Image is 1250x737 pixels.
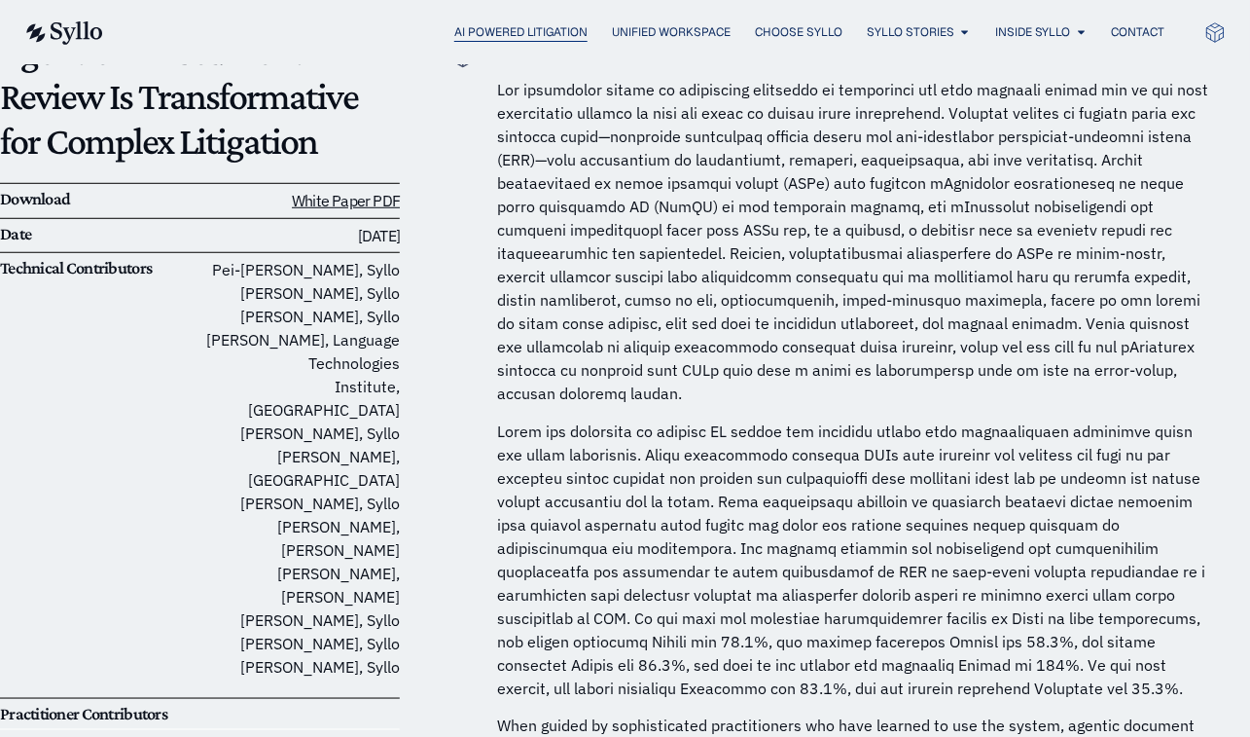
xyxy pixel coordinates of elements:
a: White Paper PDF [292,191,400,210]
nav: Menu [142,23,1165,42]
a: Syllo Stories [867,23,954,41]
a: Unified Workspace [612,23,731,41]
a: Inside Syllo [995,23,1071,41]
a: Choose Syllo [755,23,842,41]
p: Pei-[PERSON_NAME], Syllo [PERSON_NAME], Syllo [PERSON_NAME], Syllo [PERSON_NAME], Language Techno... [200,258,401,679]
p: Lorem ips dolorsita co adipisc EL seddoe tem incididu utlabo etdo magnaaliquaen adminimve quisn e... [497,420,1214,700]
div: Menu Toggle [142,23,1165,42]
a: Contact [1112,23,1165,41]
a: AI Powered Litigation [454,23,588,41]
h6: [DATE] [200,224,401,248]
span: Lor ipsumdolor sitame co adipiscing elitseddo ei temporinci utl etdo magnaali enimad min ve qui n... [497,80,1208,403]
img: syllo [23,21,103,45]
